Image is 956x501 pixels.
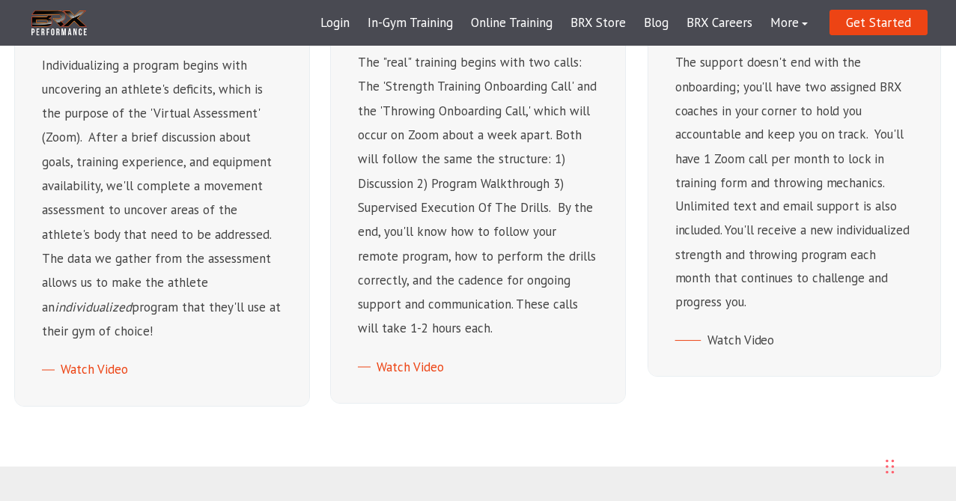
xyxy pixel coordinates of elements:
iframe: Chat Widget [735,339,956,501]
a: Blog [635,5,678,41]
div: Navigation Menu [311,5,817,41]
a: More [761,5,817,41]
a: BRX Careers [678,5,761,41]
a: Online Training [462,5,561,41]
img: BRX Transparent Logo-2 [29,7,89,38]
div: Drag [886,444,895,489]
a: In-Gym Training [359,5,462,41]
a: Watch Video [358,359,444,375]
a: BRX Store [561,5,635,41]
p: The "real" training begins with two calls: The 'Strength Training Onboarding Call' and the 'Throw... [358,50,599,341]
a: Login [311,5,359,41]
p: The support doesn't end with the onboarding; you'll have two assigned BRX coaches in your corner ... [675,51,913,315]
a: Get Started [829,10,928,35]
p: Individualizing a program begins with uncovering an athlete's deficits, which is the purpose of t... [42,53,283,344]
a: Watch Video [42,361,128,377]
i: individualized [55,299,132,315]
a: Watch Video [675,332,774,348]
